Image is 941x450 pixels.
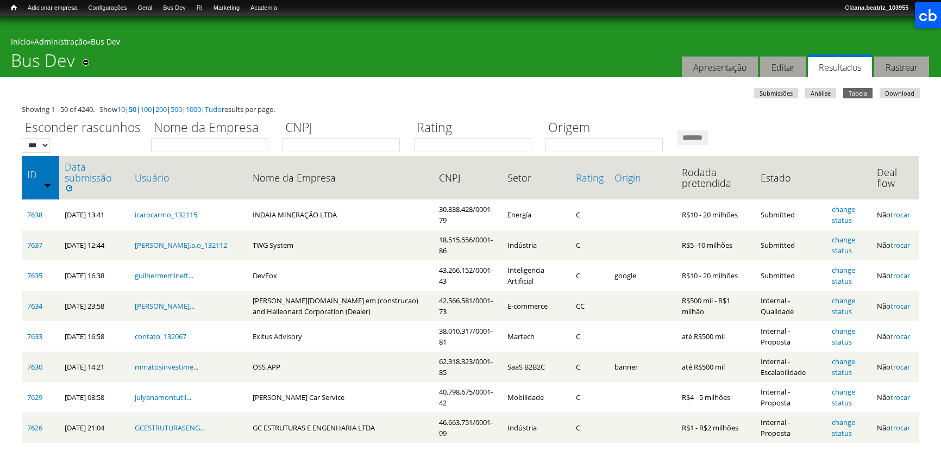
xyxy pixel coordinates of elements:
[871,352,919,382] td: Não
[434,260,502,291] td: 43.266.152/0001-43
[832,417,855,438] a: change status
[151,118,275,138] label: Nome da Empresa
[871,230,919,260] td: Não
[682,57,758,78] a: Apresentação
[434,230,502,260] td: 18.515.556/0001-86
[434,199,502,230] td: 30.838.428/0001-79
[570,260,609,291] td: C
[832,204,855,225] a: change status
[755,321,826,352] td: Internal - Proposta
[832,296,855,316] a: change status
[570,291,609,321] td: CC
[27,362,42,372] a: 7630
[755,260,826,291] td: Submitted
[755,230,826,260] td: Submitted
[135,271,193,280] a: guilhermemineft...
[27,332,42,341] a: 7633
[570,321,609,352] td: C
[502,352,570,382] td: SaaS B2B2C
[832,235,855,255] a: change status
[871,382,919,412] td: Não
[247,382,434,412] td: [PERSON_NAME] Car Service
[135,301,195,311] a: [PERSON_NAME]...
[614,172,671,183] a: Origin
[59,199,129,230] td: [DATE] 13:41
[434,321,502,352] td: 38.010.317/0001-81
[59,260,129,291] td: [DATE] 16:38
[754,88,798,98] a: Submissões
[854,4,908,11] strong: ana.beatriz_103955
[609,352,676,382] td: banner
[502,199,570,230] td: Energía
[755,156,826,199] th: Estado
[843,88,873,98] a: Tabela
[59,412,129,443] td: [DATE] 21:04
[890,240,910,250] a: trocar
[890,392,910,402] a: trocar
[755,352,826,382] td: Internal - Escalabilidade
[11,50,75,77] h1: Bus Dev
[135,362,198,372] a: mmatosinvestime...
[502,156,570,199] th: Setor
[11,4,17,11] span: Início
[609,260,676,291] td: google
[135,332,186,341] a: contato_132067
[676,291,755,321] td: R$500 mil - R$1 milhão
[27,169,54,180] a: ID
[871,199,919,230] td: Não
[27,210,42,220] a: 7638
[676,382,755,412] td: R$4 - 5 milhões
[27,423,42,433] a: 7626
[434,352,502,382] td: 62.318.323/0001-85
[22,118,144,138] label: Esconder rascunhos
[676,199,755,230] td: R$10 - 20 milhões
[434,382,502,412] td: 40.798.675/0001-42
[576,172,604,183] a: Rating
[871,156,919,199] th: Deal flow
[11,36,30,47] a: Início
[414,118,538,138] label: Rating
[155,104,167,114] a: 200
[5,3,22,13] a: Início
[247,412,434,443] td: GC ESTRUTURAS E ENGENHARIA LTDA
[65,161,124,183] a: Data submissão
[890,362,910,372] a: trocar
[245,3,283,14] a: Academia
[755,382,826,412] td: Internal - Proposta
[676,230,755,260] td: R$5 -10 milhões
[208,3,245,14] a: Marketing
[135,240,227,250] a: [PERSON_NAME].a.o_132112
[59,321,129,352] td: [DATE] 16:58
[283,118,407,138] label: CNPJ
[755,412,826,443] td: Internal - Proposta
[755,199,826,230] td: Submitted
[44,182,51,189] img: ordem crescente
[27,301,42,311] a: 7634
[676,321,755,352] td: até R$500 mil
[135,210,197,220] a: icarocarmo_132115
[22,104,919,115] div: Showing 1 - 50 of 4240. Show | | | | | | results per page.
[186,104,201,114] a: 1000
[871,291,919,321] td: Não
[890,423,910,433] a: trocar
[158,3,191,14] a: Bus Dev
[140,104,152,114] a: 100
[247,260,434,291] td: DevFox
[570,412,609,443] td: C
[27,271,42,280] a: 7635
[832,265,855,286] a: change status
[247,199,434,230] td: INDAIA MINERAÇÃO LTDA
[247,230,434,260] td: TWG System
[502,291,570,321] td: E-commerce
[755,291,826,321] td: Internal - Qualidade
[11,36,930,50] div: » »
[914,3,936,14] a: Sair
[871,412,919,443] td: Não
[434,412,502,443] td: 46.663.751/0001-99
[135,423,205,433] a: GCESTRUTURASENG...
[129,104,136,114] a: 50
[135,392,191,402] a: julyanamontutil...
[434,291,502,321] td: 42.566.581/0001-73
[59,230,129,260] td: [DATE] 12:44
[59,352,129,382] td: [DATE] 14:21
